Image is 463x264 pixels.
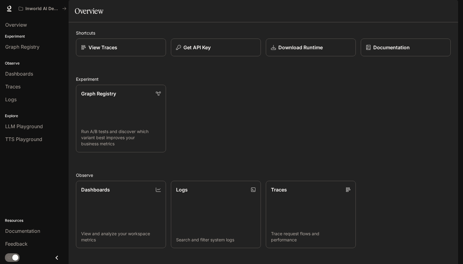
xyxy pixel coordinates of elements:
[81,90,116,97] p: Graph Registry
[76,76,451,82] h2: Experiment
[81,231,161,243] p: View and analyze your workspace metrics
[76,39,166,56] a: View Traces
[75,5,103,17] h1: Overview
[88,44,117,51] p: View Traces
[171,181,261,248] a: LogsSearch and filter system logs
[76,30,451,36] h2: Shortcuts
[183,44,211,51] p: Get API Key
[16,2,69,15] button: All workspaces
[76,181,166,248] a: DashboardsView and analyze your workspace metrics
[81,128,161,147] p: Run A/B tests and discover which variant best improves your business metrics
[271,186,287,193] p: Traces
[278,44,323,51] p: Download Runtime
[25,6,60,11] p: Inworld AI Demos
[81,186,110,193] p: Dashboards
[271,231,351,243] p: Trace request flows and performance
[361,39,451,56] a: Documentation
[373,44,410,51] p: Documentation
[176,186,188,193] p: Logs
[266,39,356,56] a: Download Runtime
[266,181,356,248] a: TracesTrace request flows and performance
[76,172,451,178] h2: Observe
[171,39,261,56] button: Get API Key
[76,85,166,152] a: Graph RegistryRun A/B tests and discover which variant best improves your business metrics
[176,237,256,243] p: Search and filter system logs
